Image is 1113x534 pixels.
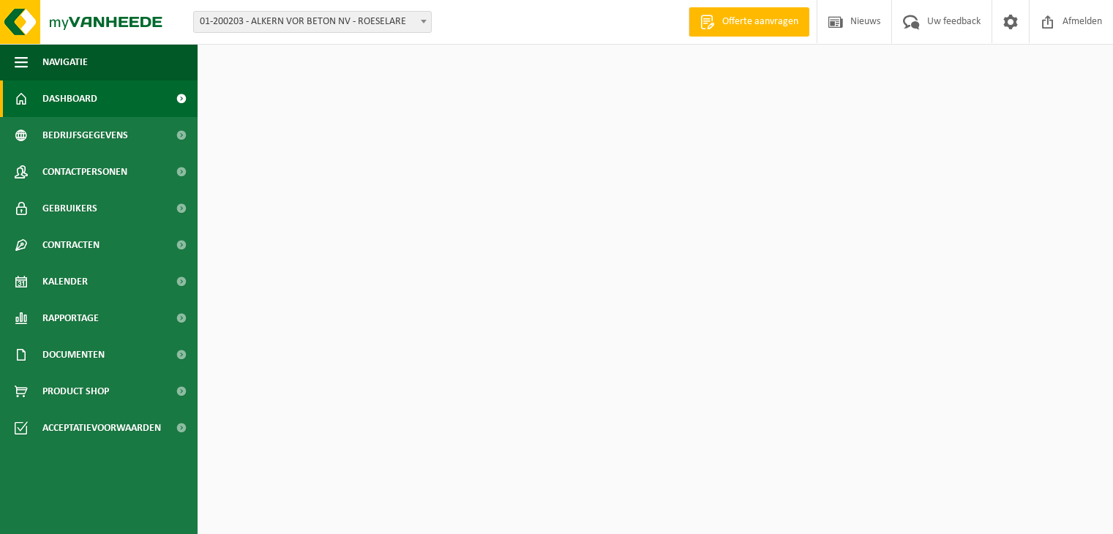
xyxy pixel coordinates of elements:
span: Bedrijfsgegevens [42,117,128,154]
span: Dashboard [42,80,97,117]
span: Kalender [42,263,88,300]
span: Product Shop [42,373,109,410]
span: Rapportage [42,300,99,336]
span: Gebruikers [42,190,97,227]
span: Contactpersonen [42,154,127,190]
span: 01-200203 - ALKERN VOR BETON NV - ROESELARE [193,11,432,33]
span: Contracten [42,227,100,263]
span: Offerte aanvragen [719,15,802,29]
span: 01-200203 - ALKERN VOR BETON NV - ROESELARE [194,12,431,32]
a: Offerte aanvragen [689,7,809,37]
span: Acceptatievoorwaarden [42,410,161,446]
span: Navigatie [42,44,88,80]
span: Documenten [42,336,105,373]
